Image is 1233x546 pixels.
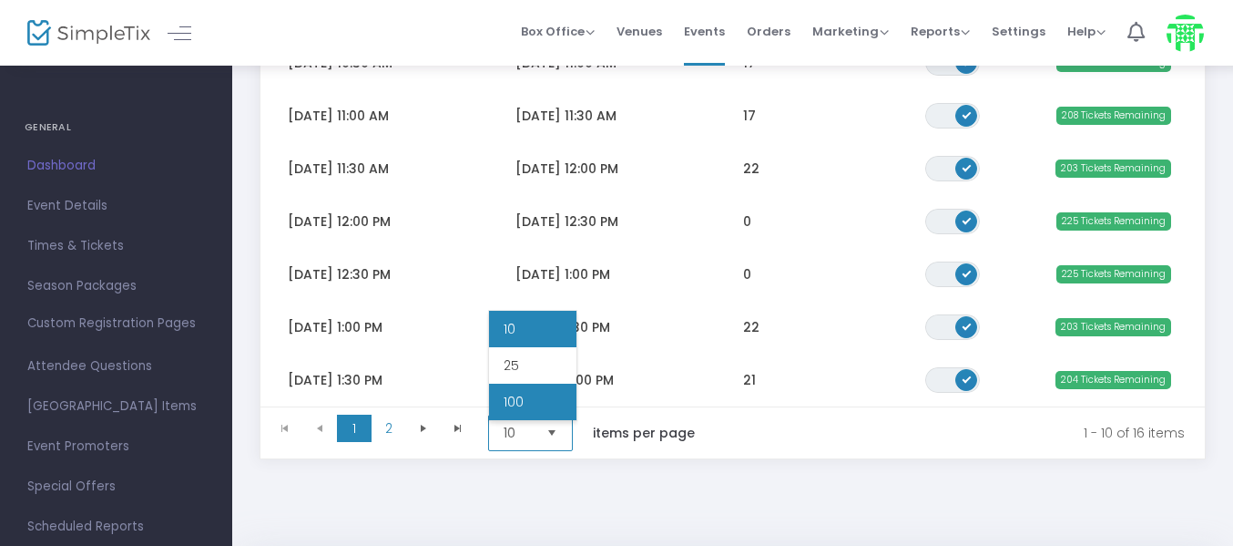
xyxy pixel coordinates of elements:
span: [DATE] 12:00 PM [288,212,391,231]
span: 100 [504,393,524,411]
span: Event Details [27,194,205,218]
span: Attendee Questions [27,355,205,378]
span: ON [963,268,972,277]
span: ON [963,109,972,118]
span: Page 2 [372,415,406,442]
span: [DATE] 11:00 AM [288,107,389,125]
span: 0 [743,212,751,231]
span: [DATE] 11:30 AM [515,107,616,125]
span: 10 [504,424,532,442]
span: 17 [743,107,756,125]
span: Go to the next page [406,415,441,442]
span: ON [963,215,972,224]
span: 208 Tickets Remaining [1056,107,1171,125]
span: [DATE] 12:30 PM [288,265,391,283]
span: 25 [504,356,519,375]
span: Go to the next page [416,421,431,436]
span: 203 Tickets Remaining [1055,318,1171,336]
span: ON [963,374,972,383]
span: Box Office [521,23,595,40]
label: items per page [593,424,695,442]
span: Marketing [812,23,889,40]
span: Times & Tickets [27,234,205,258]
span: [DATE] 1:00 PM [288,318,382,336]
span: Orders [747,8,790,55]
span: Custom Registration Pages [27,314,196,333]
span: [DATE] 11:30 AM [288,160,389,178]
span: Go to the last page [441,415,475,442]
span: [DATE] 12:00 PM [515,160,618,178]
span: 21 [743,371,756,389]
span: Reports [911,23,970,40]
span: 204 Tickets Remaining [1055,371,1171,389]
span: [GEOGRAPHIC_DATA] Items [27,395,205,418]
span: [DATE] 1:30 PM [288,371,382,389]
span: [DATE] 1:00 PM [515,265,610,283]
span: 22 [743,160,759,178]
span: Help [1067,23,1106,40]
span: 203 Tickets Remaining [1055,160,1171,178]
span: ON [963,321,972,330]
span: Scheduled Reports [27,515,205,539]
span: Season Packages [27,274,205,298]
span: Venues [616,8,662,55]
span: 225 Tickets Remaining [1056,265,1171,283]
span: ON [963,162,972,171]
span: 10 [504,320,515,338]
span: 0 [743,265,751,283]
button: Select [539,416,565,450]
kendo-pager-info: 1 - 10 of 16 items [733,415,1185,451]
span: [DATE] 12:30 PM [515,212,618,231]
span: Dashboard [27,154,205,178]
span: 22 [743,318,759,336]
h4: GENERAL [25,109,208,146]
span: Special Offers [27,475,205,499]
span: Page 1 [337,415,372,442]
span: 225 Tickets Remaining [1056,212,1171,231]
span: Go to the last page [451,421,465,436]
span: Settings [992,8,1045,55]
span: Events [684,8,725,55]
span: Event Promoters [27,435,205,458]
